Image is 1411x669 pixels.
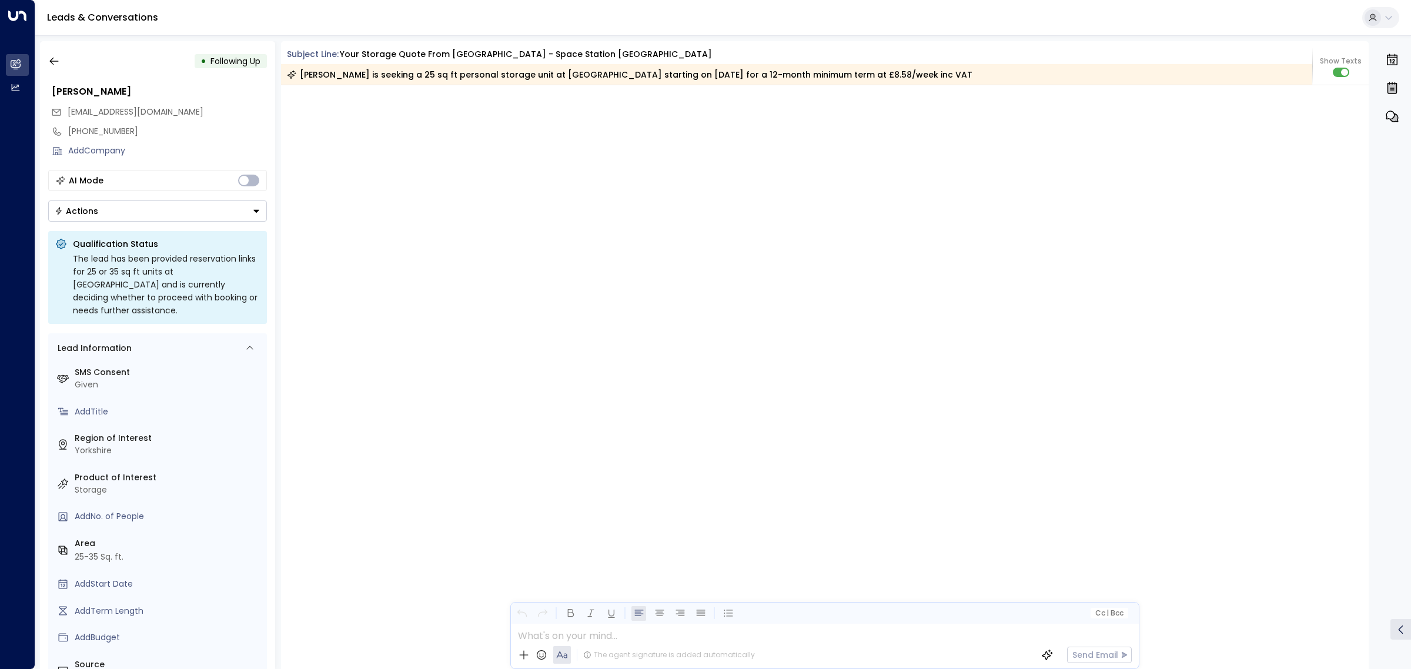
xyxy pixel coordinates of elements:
label: Product of Interest [75,471,262,484]
span: [EMAIL_ADDRESS][DOMAIN_NAME] [68,106,203,118]
div: AddNo. of People [75,510,262,523]
div: Button group with a nested menu [48,200,267,222]
div: • [200,51,206,72]
a: Leads & Conversations [47,11,158,24]
div: 25-35 Sq. ft. [75,551,123,563]
div: AddStart Date [75,578,262,590]
span: | [1106,609,1109,617]
div: AddBudget [75,631,262,644]
div: [PHONE_NUMBER] [68,125,267,138]
label: Area [75,537,262,550]
label: Region of Interest [75,432,262,444]
div: Your storage quote from [GEOGRAPHIC_DATA] - Space Station [GEOGRAPHIC_DATA] [340,48,712,61]
div: AddTerm Length [75,605,262,617]
div: Yorkshire [75,444,262,457]
span: Show Texts [1320,56,1362,66]
p: Qualification Status [73,238,260,250]
span: Following Up [210,55,260,67]
button: Cc|Bcc [1090,608,1128,619]
div: The lead has been provided reservation links for 25 or 35 sq ft units at [GEOGRAPHIC_DATA] and is... [73,252,260,317]
button: Actions [48,200,267,222]
div: Storage [75,484,262,496]
span: sarahphenix@aol.com [68,106,203,118]
div: The agent signature is added automatically [583,650,755,660]
span: Subject Line: [287,48,339,60]
div: AddCompany [68,145,267,157]
div: Lead Information [54,342,132,354]
div: AI Mode [69,175,103,186]
button: Undo [514,606,529,621]
div: Given [75,379,262,391]
div: [PERSON_NAME] [52,85,267,99]
div: AddTitle [75,406,262,418]
button: Redo [535,606,550,621]
label: SMS Consent [75,366,262,379]
div: [PERSON_NAME] is seeking a 25 sq ft personal storage unit at [GEOGRAPHIC_DATA] starting on [DATE]... [287,69,972,81]
span: Cc Bcc [1095,609,1123,617]
div: Actions [55,206,98,216]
